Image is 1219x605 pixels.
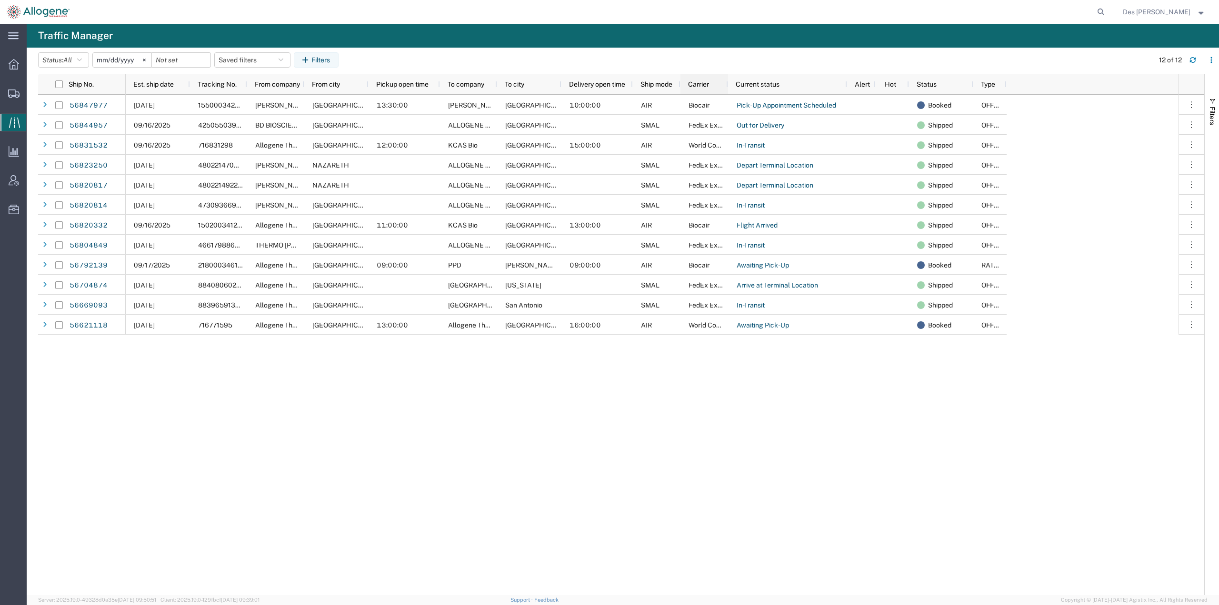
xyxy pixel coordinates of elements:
[38,52,89,68] button: Status:All
[134,141,170,149] span: 09/16/2025
[255,261,325,269] span: Allogene Therapeutics
[641,281,659,289] span: SMAL
[448,121,495,129] span: ALLOGENE HQ
[69,178,108,193] a: 56820817
[448,221,478,229] span: KCAS Bio
[505,101,573,109] span: Tampa
[198,80,237,88] span: Tracking No.
[63,56,72,64] span: All
[688,80,709,88] span: Carrier
[160,597,260,603] span: Client: 2025.19.0-129fbcf
[689,161,734,169] span: FedEx Express
[448,181,549,189] span: ALLOGENE THERAPEUTICS INC
[312,301,380,309] span: South San Francisco
[736,318,789,333] a: Awaiting Pick-Up
[198,241,248,249] span: 466179886903
[134,101,155,109] span: 09/23/2025
[981,261,1003,269] span: RATED
[134,181,155,189] span: 09/15/2025
[641,301,659,309] span: SMAL
[928,295,953,315] span: Shipped
[736,278,819,293] a: Arrive at Terminal Location
[981,321,1009,329] span: OFFLINE
[69,258,108,273] a: 56792139
[689,321,730,329] span: World Courier
[255,121,310,129] span: BD BIOSCIENCES
[312,201,380,209] span: DENVER
[928,95,951,115] span: Booked
[69,118,108,133] a: 56844957
[1122,6,1206,18] button: Des [PERSON_NAME]
[312,241,380,249] span: ROCHESTER
[928,195,953,215] span: Shipped
[255,241,394,249] span: THERMO FISHER SCIENTIFIC - ROC
[736,258,789,273] a: Awaiting Pick-Up
[198,281,249,289] span: 884080602870
[640,80,672,88] span: Ship mode
[69,158,108,173] a: 56823250
[641,321,652,329] span: AIR
[69,138,108,153] a: 56831532
[448,80,484,88] span: To company
[736,80,779,88] span: Current status
[570,101,601,109] span: 10:00:00
[118,597,156,603] span: [DATE] 09:50:51
[505,141,573,149] span: Lower Gwynedd
[736,198,765,213] a: In-Transit
[214,52,290,68] button: Saved filters
[570,321,601,329] span: 16:00:00
[38,597,156,603] span: Server: 2025.19.0-49328d0a35e
[981,161,1009,169] span: OFFLINE
[917,80,937,88] span: Status
[736,98,837,113] a: Pick-Up Appointment Scheduled
[736,178,814,193] a: Depart Terminal Location
[641,121,659,129] span: SMAL
[981,241,1009,249] span: OFFLINE
[641,161,659,169] span: SMAL
[570,261,601,269] span: 09:00:00
[69,80,94,88] span: Ship No.
[377,321,408,329] span: 13:00:00
[376,80,429,88] span: Pickup open time
[641,261,652,269] span: AIR
[448,101,625,109] span: Moffitt Cancer Center
[981,101,1009,109] span: OFFLINE
[689,281,734,289] span: FedEx Express
[641,101,652,109] span: AIR
[312,80,340,88] span: From city
[736,238,765,253] a: In-Transit
[689,141,730,149] span: World Courier
[736,118,785,133] a: Out for Delivery
[134,161,155,169] span: 09/15/2025
[928,115,953,135] span: Shipped
[689,301,734,309] span: FedEx Express
[221,597,260,603] span: [DATE] 09:39:01
[928,135,953,155] span: Shipped
[981,281,1009,289] span: OFFLINE
[855,80,870,88] span: Alert
[134,241,155,249] span: 09/12/2025
[255,141,336,149] span: Allogene Therapeutics Inc
[198,161,246,169] span: 480221470628
[134,201,155,209] span: 09/15/2025
[255,201,372,209] span: FISHER SCIENTIFIC CO LLC
[69,238,108,253] a: 56804849
[377,221,408,229] span: 11:00:00
[198,121,249,129] span: 425055039023
[689,261,709,269] span: Biocair
[255,161,372,169] span: FISHER SCIENTIFIC CO LLC
[198,201,249,209] span: 473093669920
[198,221,250,229] span: 1502003412367
[448,321,530,329] span: Allogene Therapeutics Inc.
[69,218,108,233] a: 56820332
[505,80,524,88] span: To city
[928,235,953,255] span: Shipped
[448,281,516,289] span: Rush University Medical Center
[885,80,896,88] span: Hot
[377,261,408,269] span: 09:00:00
[69,298,108,313] a: 56669093
[736,218,778,233] a: Flight Arrived
[689,201,734,209] span: FedEx Express
[1209,107,1216,125] span: Filters
[134,321,155,329] span: 09/04/2025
